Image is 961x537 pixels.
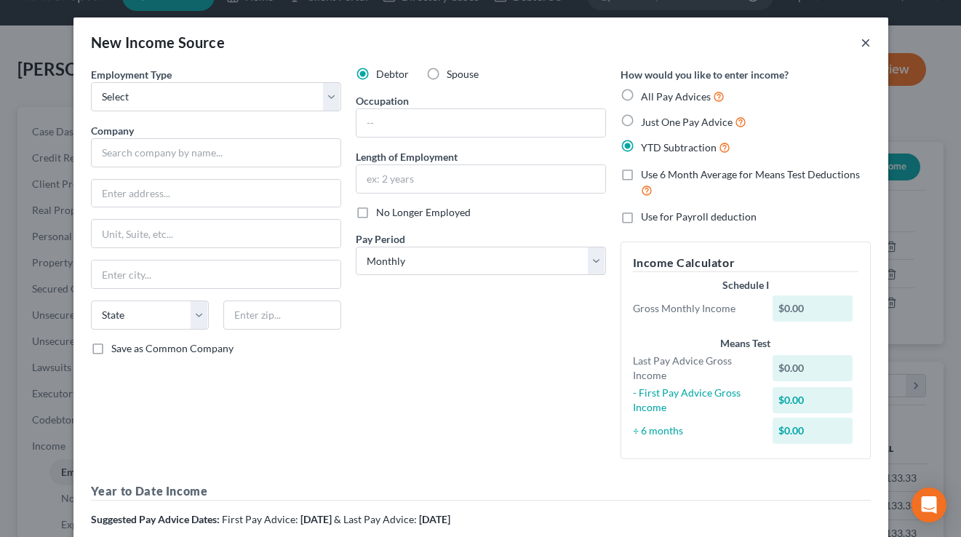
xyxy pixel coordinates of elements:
[91,482,871,501] h5: Year to Date Income
[92,220,340,247] input: Unit, Suite, etc...
[641,141,717,154] span: YTD Subtraction
[641,168,860,180] span: Use 6 Month Average for Means Test Deductions
[356,149,458,164] label: Length of Employment
[356,165,605,193] input: ex: 2 years
[223,301,341,330] input: Enter zip...
[773,387,853,413] div: $0.00
[633,336,858,351] div: Means Test
[773,295,853,322] div: $0.00
[633,254,858,272] h5: Income Calculator
[419,513,450,525] strong: [DATE]
[626,386,766,415] div: - First Pay Advice Gross Income
[92,260,340,288] input: Enter city...
[626,301,766,316] div: Gross Monthly Income
[641,116,733,128] span: Just One Pay Advice
[626,423,766,438] div: ÷ 6 months
[356,93,409,108] label: Occupation
[92,180,340,207] input: Enter address...
[861,33,871,51] button: ×
[641,90,711,103] span: All Pay Advices
[356,109,605,137] input: --
[376,68,409,80] span: Debtor
[912,488,946,522] div: Open Intercom Messenger
[626,354,766,383] div: Last Pay Advice Gross Income
[447,68,479,80] span: Spouse
[773,418,853,444] div: $0.00
[300,513,332,525] strong: [DATE]
[91,138,341,167] input: Search company by name...
[91,32,226,52] div: New Income Source
[633,278,858,293] div: Schedule I
[91,68,172,81] span: Employment Type
[641,210,757,223] span: Use for Payroll deduction
[334,513,417,525] span: & Last Pay Advice:
[91,513,220,525] strong: Suggested Pay Advice Dates:
[356,233,405,245] span: Pay Period
[222,513,298,525] span: First Pay Advice:
[621,67,789,82] label: How would you like to enter income?
[111,342,234,354] span: Save as Common Company
[91,124,134,137] span: Company
[773,355,853,381] div: $0.00
[376,206,471,218] span: No Longer Employed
